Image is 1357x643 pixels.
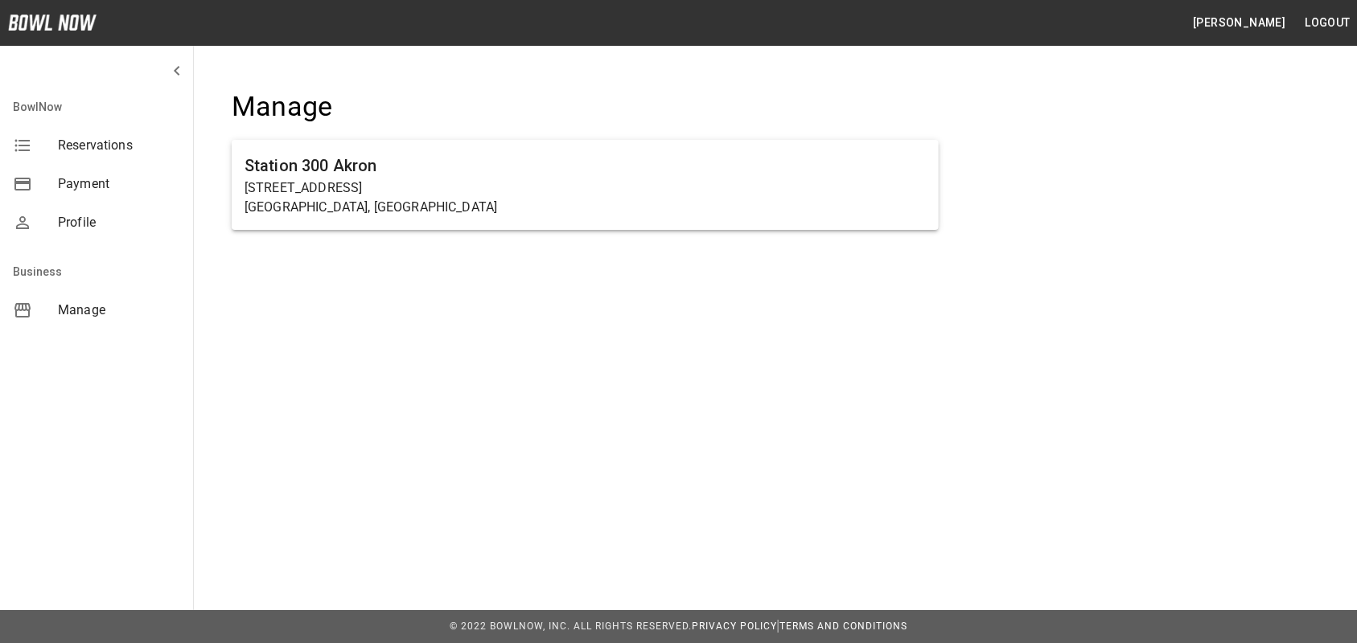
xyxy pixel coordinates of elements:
button: Logout [1299,8,1357,38]
span: Reservations [58,136,180,155]
span: Payment [58,174,180,194]
span: © 2022 BowlNow, Inc. All Rights Reserved. [450,620,692,632]
button: [PERSON_NAME] [1186,8,1292,38]
a: Privacy Policy [692,620,777,632]
p: [STREET_ADDRESS] [245,178,926,198]
span: Profile [58,213,180,232]
h4: Manage [232,90,939,124]
img: logo [8,14,97,31]
a: Terms and Conditions [779,620,907,632]
p: [GEOGRAPHIC_DATA], [GEOGRAPHIC_DATA] [245,198,926,217]
span: Manage [58,301,180,320]
h6: Station 300 Akron [245,153,926,178]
